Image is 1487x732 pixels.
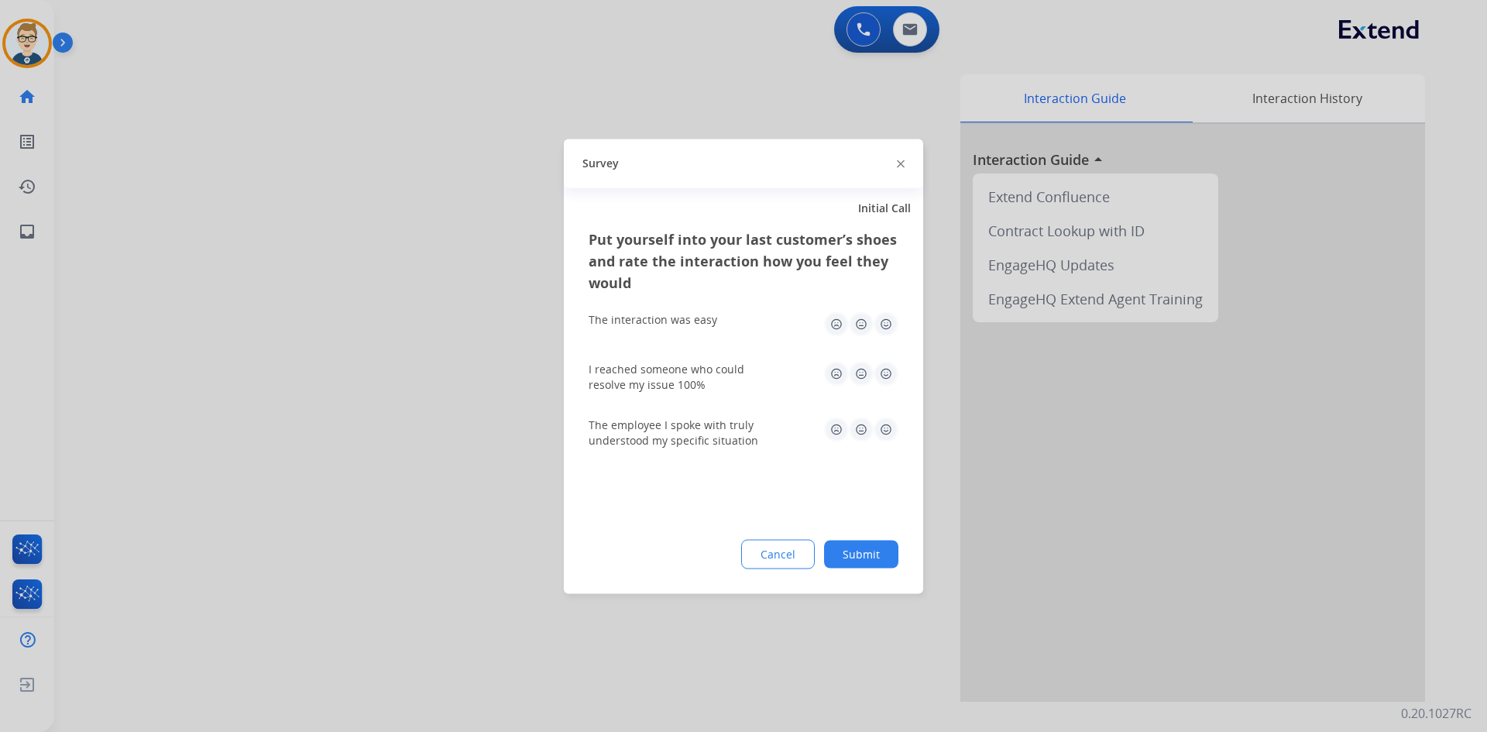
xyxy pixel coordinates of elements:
[1401,704,1472,723] p: 0.20.1027RC
[582,156,619,171] span: Survey
[589,361,774,392] div: I reached someone who could resolve my issue 100%
[858,200,911,215] span: Initial Call
[897,160,905,168] img: close-button
[589,417,774,448] div: The employee I spoke with truly understood my specific situation
[824,540,898,568] button: Submit
[589,311,717,327] div: The interaction was easy
[589,228,898,293] h3: Put yourself into your last customer’s shoes and rate the interaction how you feel they would
[741,539,815,569] button: Cancel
